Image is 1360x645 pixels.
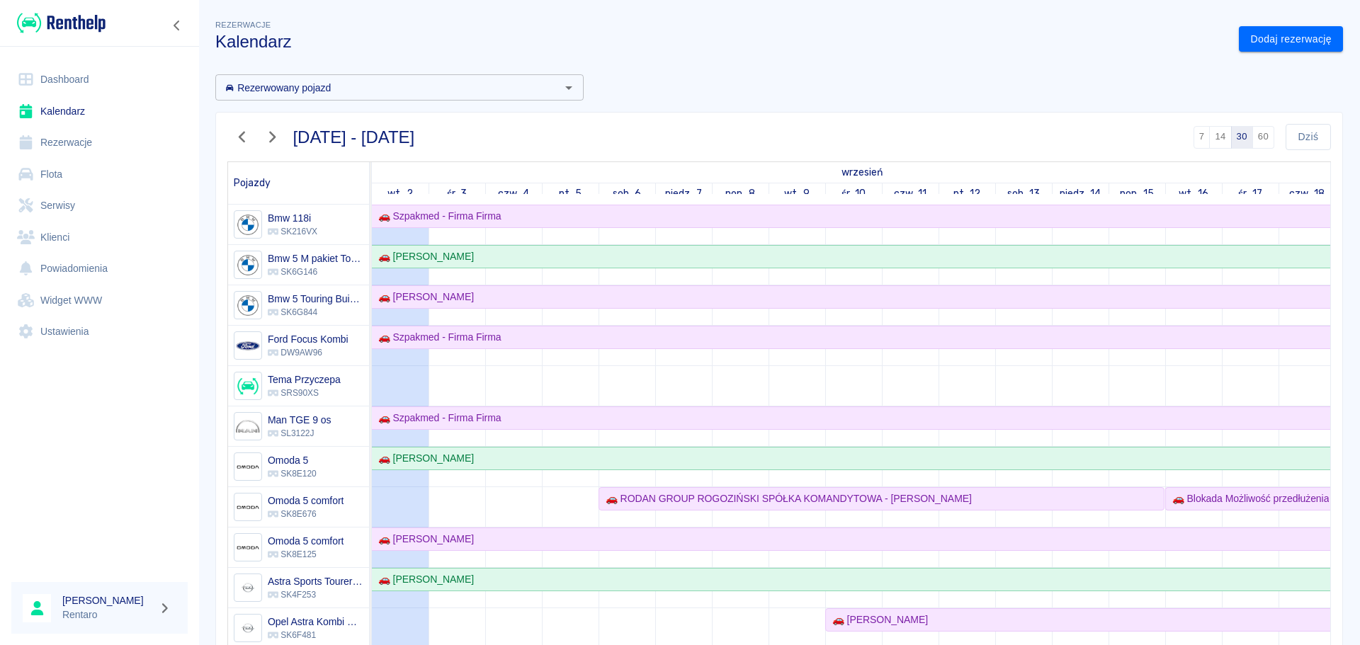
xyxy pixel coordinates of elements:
[268,251,363,266] h6: Bmw 5 M pakiet Touring
[1116,183,1157,204] a: 15 września 2025
[838,162,886,183] a: 2 września 2025
[11,159,188,190] a: Flota
[268,211,317,225] h6: Bmw 118i
[268,346,348,359] p: DW9AW96
[62,593,153,607] h6: [PERSON_NAME]
[11,190,188,222] a: Serwisy
[373,572,474,587] div: 🚗 [PERSON_NAME]
[166,16,188,35] button: Zwiń nawigację
[1175,183,1212,204] a: 16 września 2025
[1194,126,1211,149] button: 7 dni
[373,290,474,304] div: 🚗 [PERSON_NAME]
[1286,183,1328,204] a: 18 września 2025
[236,334,259,358] img: Image
[373,209,501,224] div: 🚗 Szpakmed - Firma Firma
[268,493,344,508] h6: Omoda 5 comfort
[1056,183,1105,204] a: 14 września 2025
[268,574,363,588] h6: Astra Sports Tourer Vulcan
[268,387,341,399] p: SRS90XS
[1235,183,1266,204] a: 17 września 2025
[373,330,501,345] div: 🚗 Szpakmed - Firma Firma
[268,427,331,440] p: SL3122J
[215,32,1228,52] h3: Kalendarz
[268,588,363,601] p: SK4F253
[268,629,363,641] p: SK6F481
[268,292,363,306] h6: Bmw 5 Touring Buissnes
[236,617,259,640] img: Image
[236,536,259,559] img: Image
[236,576,259,600] img: Image
[373,411,501,426] div: 🚗 Szpakmed - Firma Firma
[215,21,271,29] span: Rezerwacje
[220,79,556,96] input: Wyszukaj i wybierz pojazdy...
[268,332,348,346] h6: Ford Focus Kombi
[11,11,106,35] a: Renthelp logo
[17,11,106,35] img: Renthelp logo
[268,534,344,548] h6: Omoda 5 comfort
[555,183,586,204] a: 5 września 2025
[722,183,759,204] a: 8 września 2025
[1239,26,1343,52] a: Dodaj rezerwację
[268,508,344,520] p: SK8E676
[236,455,259,479] img: Image
[268,615,363,629] h6: Opel Astra Kombi Kobalt
[236,375,259,398] img: Image
[236,294,259,317] img: Image
[373,249,474,264] div: 🚗 [PERSON_NAME]
[373,532,474,547] div: 🚗 [PERSON_NAME]
[600,491,972,506] div: 🚗 RODAN GROUP ROGOZIŃSKI SPÓŁKA KOMANDYTOWA - [PERSON_NAME]
[559,78,579,98] button: Otwórz
[1286,124,1331,150] button: Dziś
[1252,126,1274,149] button: 60 dni
[1004,183,1044,204] a: 13 września 2025
[11,127,188,159] a: Rezerwacje
[11,96,188,127] a: Kalendarz
[11,222,188,253] a: Klienci
[609,183,645,204] a: 6 września 2025
[234,177,271,189] span: Pojazdy
[384,183,416,204] a: 2 września 2025
[268,453,317,467] h6: Omoda 5
[781,183,813,204] a: 9 września 2025
[268,266,363,278] p: SK6G146
[890,183,931,204] a: 11 września 2025
[1167,491,1329,506] div: 🚗 Blokada Możliwość przedłużenia
[236,253,259,277] img: Image
[1231,126,1253,149] button: 30 dni
[494,183,533,204] a: 4 września 2025
[268,372,341,387] h6: Tema Przyczepa
[827,612,928,627] div: 🚗 [PERSON_NAME]
[838,183,870,204] a: 10 września 2025
[236,496,259,519] img: Image
[950,183,985,204] a: 12 września 2025
[236,415,259,438] img: Image
[62,607,153,622] p: Rentaro
[443,183,471,204] a: 3 września 2025
[268,306,363,319] p: SK6G844
[11,316,188,348] a: Ustawienia
[268,467,317,480] p: SK8E120
[293,127,415,147] h3: [DATE] - [DATE]
[268,225,317,238] p: SK216VX
[236,213,259,236] img: Image
[11,285,188,316] a: Widget WWW
[1209,126,1231,149] button: 14 dni
[11,253,188,285] a: Powiadomienia
[268,413,331,427] h6: Man TGE 9 os
[373,451,474,466] div: 🚗 [PERSON_NAME]
[268,548,344,561] p: SK8E125
[662,183,705,204] a: 7 września 2025
[11,64,188,96] a: Dashboard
